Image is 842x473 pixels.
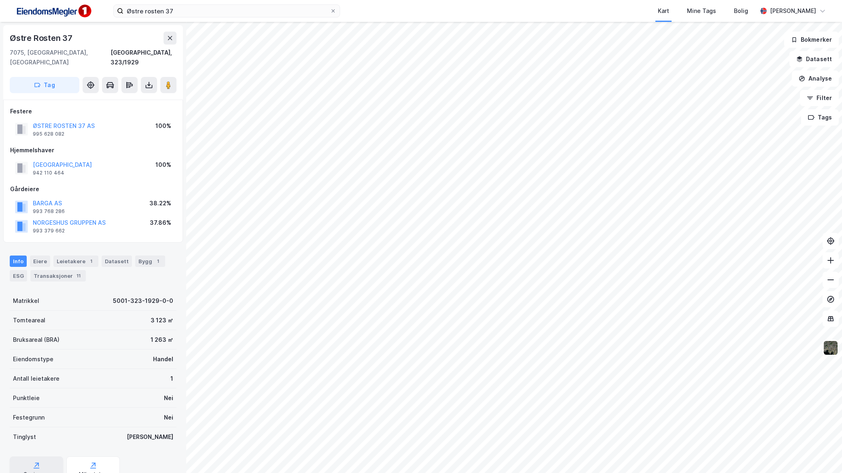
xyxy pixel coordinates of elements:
[149,198,171,208] div: 38.22%
[170,374,173,384] div: 1
[151,315,173,325] div: 3 123 ㎡
[113,296,173,306] div: 5001-323-1929-0-0
[30,256,50,267] div: Eiere
[10,270,27,281] div: ESG
[164,393,173,403] div: Nei
[658,6,669,16] div: Kart
[687,6,716,16] div: Mine Tags
[127,432,173,442] div: [PERSON_NAME]
[10,256,27,267] div: Info
[74,272,83,280] div: 11
[13,432,36,442] div: Tinglyst
[13,335,60,345] div: Bruksareal (BRA)
[10,107,176,116] div: Festere
[154,257,162,265] div: 1
[13,354,53,364] div: Eiendomstype
[102,256,132,267] div: Datasett
[10,145,176,155] div: Hjemmelshaver
[13,315,45,325] div: Tomteareal
[123,5,330,17] input: Søk på adresse, matrikkel, gårdeiere, leietakere eller personer
[770,6,816,16] div: [PERSON_NAME]
[10,77,79,93] button: Tag
[784,32,839,48] button: Bokmerker
[792,70,839,87] button: Analyse
[53,256,98,267] div: Leietakere
[734,6,748,16] div: Bolig
[802,434,842,473] iframe: Chat Widget
[789,51,839,67] button: Datasett
[155,160,171,170] div: 100%
[800,90,839,106] button: Filter
[823,340,838,356] img: 9k=
[33,170,64,176] div: 942 110 464
[153,354,173,364] div: Handel
[87,257,95,265] div: 1
[13,2,94,20] img: F4PB6Px+NJ5v8B7XTbfpPpyloAAAAASUVORK5CYII=
[155,121,171,131] div: 100%
[135,256,165,267] div: Bygg
[13,296,39,306] div: Matrikkel
[111,48,176,67] div: [GEOGRAPHIC_DATA], 323/1929
[33,131,64,137] div: 995 628 082
[802,434,842,473] div: Kontrollprogram for chat
[13,374,60,384] div: Antall leietakere
[10,48,111,67] div: 7075, [GEOGRAPHIC_DATA], [GEOGRAPHIC_DATA]
[150,218,171,228] div: 37.86%
[151,335,173,345] div: 1 263 ㎡
[13,393,40,403] div: Punktleie
[10,184,176,194] div: Gårdeiere
[33,208,65,215] div: 993 768 286
[10,32,74,45] div: Østre Rosten 37
[13,413,45,422] div: Festegrunn
[33,228,65,234] div: 993 379 662
[30,270,86,281] div: Transaksjoner
[801,109,839,126] button: Tags
[164,413,173,422] div: Nei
